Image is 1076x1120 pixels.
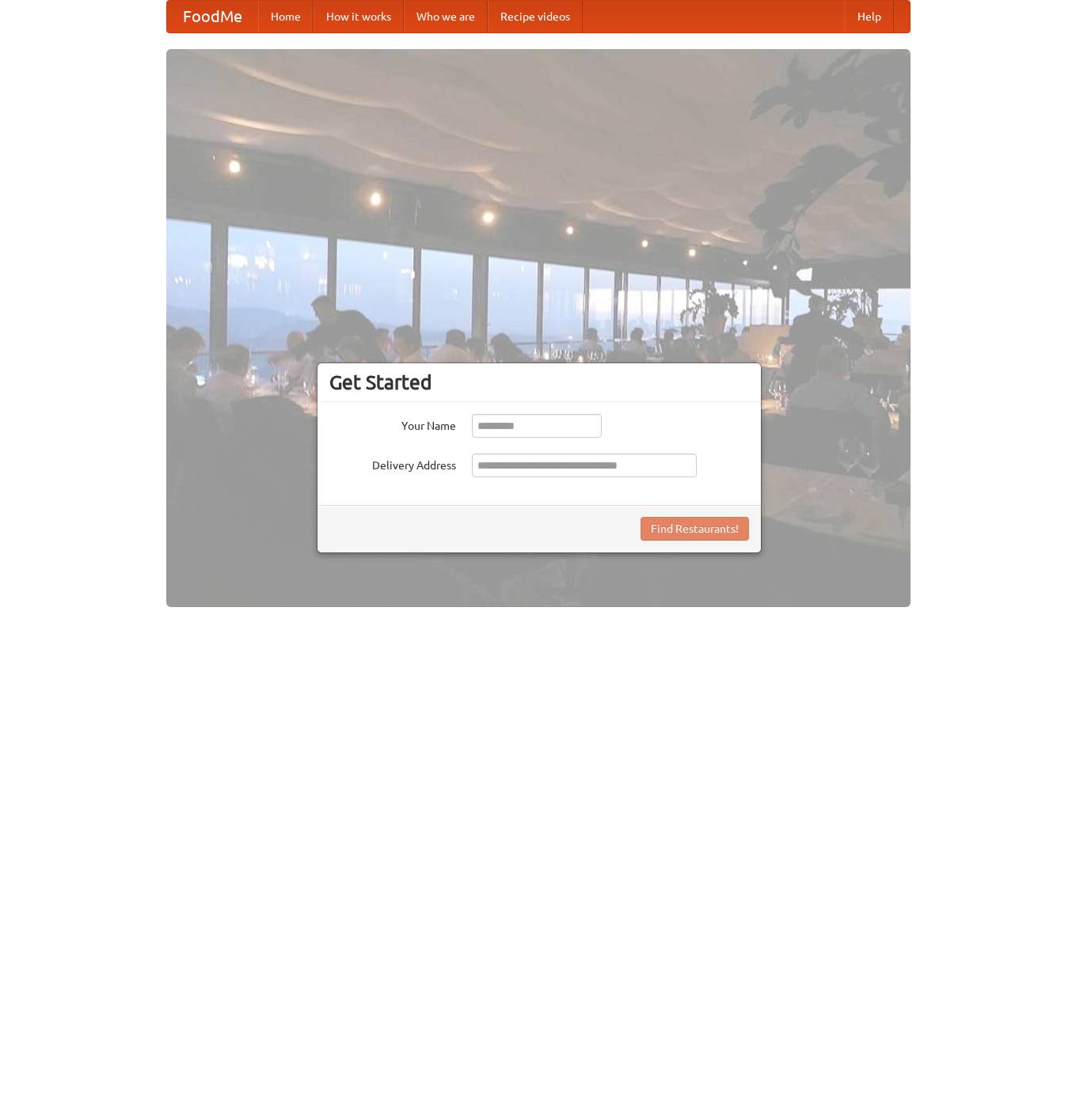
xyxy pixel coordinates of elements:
[404,1,488,32] a: Who we are
[167,1,258,32] a: FoodMe
[488,1,583,32] a: Recipe videos
[329,414,456,434] label: Your Name
[258,1,314,32] a: Home
[641,517,749,541] button: Find Restaurants!
[314,1,404,32] a: How it works
[329,454,456,473] label: Delivery Address
[845,1,894,32] a: Help
[329,370,749,394] h3: Get Started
